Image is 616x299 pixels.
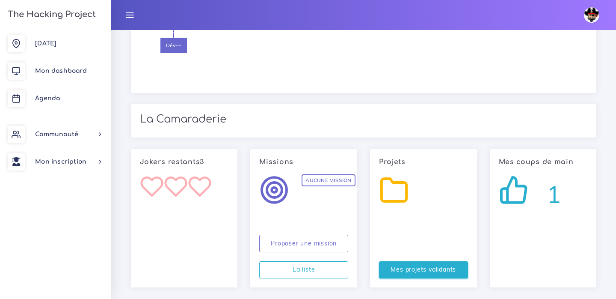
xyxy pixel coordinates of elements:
[35,40,56,47] span: [DATE]
[35,95,60,102] span: Agenda
[35,158,86,165] span: Mon inscription
[379,158,468,166] h6: Projets
[200,158,204,166] span: 3
[259,261,348,279] a: La liste
[160,38,187,53] span: Dév++
[140,113,587,126] h2: La Camaraderie
[140,158,229,166] h6: Jokers restants
[499,158,588,166] h6: Mes coups de main
[379,261,468,279] a: Mes projets validants
[5,10,96,19] h3: The Hacking Project
[259,235,348,252] a: Proposer une mission
[35,68,87,74] span: Mon dashboard
[302,174,355,186] span: Aucune mission
[584,7,599,23] img: avatar
[259,158,348,166] h6: Missions
[547,177,561,212] span: 1
[35,131,78,138] span: Communauté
